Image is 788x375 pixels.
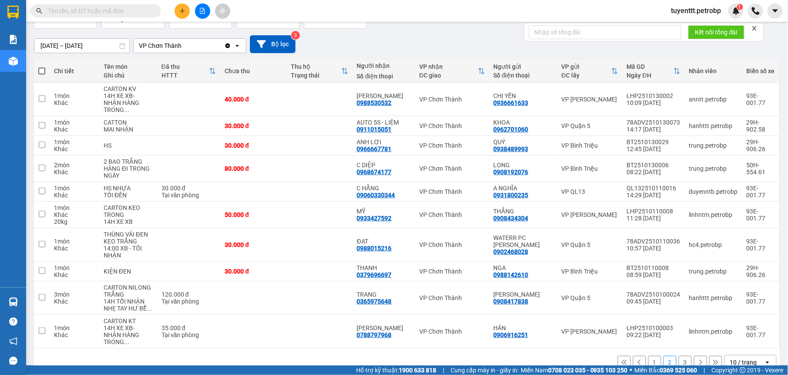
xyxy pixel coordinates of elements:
div: 3 món [54,291,95,298]
div: 1 món [54,324,95,331]
div: 1 món [54,185,95,192]
div: 0908434304 [494,215,529,222]
span: message [9,357,17,365]
th: Toggle SortBy [623,60,685,83]
div: VP QL13 [562,188,618,195]
div: Số điện thoại [494,72,553,79]
div: 35.000 đ [162,324,216,331]
div: 14H XE XB [104,218,153,225]
div: VP Chơn Thành [419,294,485,301]
div: 29H-902.58 [747,119,775,133]
div: Khác [54,331,95,338]
div: 09:45 [DATE] [627,298,680,305]
div: VP Chơn Thành [419,211,485,218]
div: trung.petrobp [689,268,738,275]
div: 1 món [54,92,95,99]
div: 12:45 [DATE] [627,145,680,152]
div: 93E-001.77 [747,324,775,338]
div: 1 món [54,238,95,245]
svg: open [764,359,771,366]
div: Tại văn phòng [162,331,216,338]
div: BT2510130006 [627,162,680,169]
button: plus [175,3,190,19]
div: 30.000 đ [162,185,216,192]
img: logo-vxr [7,6,19,19]
div: ANH LỢI [357,139,411,145]
input: Nhập số tổng đài [529,25,681,39]
div: 0938489993 [494,145,529,152]
sup: 3 [291,31,300,40]
div: VP Chơn Thành [419,328,485,335]
div: VP Chơn Thành [419,165,485,172]
div: THU HIỀN [357,324,411,331]
button: 3 [679,356,692,369]
div: 93E-001.77 [747,185,775,199]
span: close [751,25,758,31]
div: Nhân viên [689,68,738,74]
div: ĐC lấy [562,72,611,79]
div: CHỊ YẾN [494,92,553,99]
div: CARTON KT [104,318,153,324]
div: Mã GD [627,63,674,70]
button: 2 [663,356,677,369]
div: VP Bình Triệu [562,142,618,149]
div: duyenntb.petrobp [689,188,738,195]
div: CARTON KEO TRONG [104,204,153,218]
span: search [36,8,42,14]
div: 29H-906.26 [747,264,775,278]
div: ĐC giao [419,72,478,79]
div: hc4.petrobp [689,241,738,248]
div: 11:28 [DATE] [627,215,680,222]
span: Hỗ trợ kỹ thuật: [356,365,436,375]
div: 0911015051 [357,126,392,133]
div: VP Bình Triệu [562,268,618,275]
svg: Clear value [224,42,231,49]
span: ... [124,106,129,113]
div: A NGHĨA [494,185,553,192]
div: 1 món [54,204,95,211]
div: C HẰNG [357,185,411,192]
div: 93E-001.77 [747,291,775,305]
span: 20 [106,13,116,23]
th: Toggle SortBy [286,60,353,83]
div: HÂN [494,324,553,331]
button: aim [215,3,230,19]
div: 1 món [54,264,95,271]
input: Tìm tên, số ĐT hoặc mã đơn [48,6,151,16]
div: 08:59 [DATE] [627,271,680,278]
svg: open [234,42,241,49]
div: 29H-906.26 [747,139,775,152]
div: 14H XE XB- NHẬN HÀNG TRONG NGÀY- LH NN KO DC- NG NÓI GỬI TRẠM CHƠN THÀNH [104,324,153,345]
div: VP gửi [562,63,611,70]
div: 0966667781 [357,145,392,152]
div: 0902468028 [494,248,529,255]
div: Thu hộ [291,63,341,70]
img: warehouse-icon [9,57,18,66]
span: đơn [50,15,61,22]
div: NGA [494,264,553,271]
div: Khác [54,298,95,305]
div: VP Bình Triệu [562,165,618,172]
div: 93E-001.77 [747,208,775,222]
div: 0988015216 [357,245,392,252]
img: solution-icon [9,35,18,44]
div: trung.petrobp [689,165,738,172]
div: VP Chơn Thành [419,122,485,129]
div: 10 / trang [730,358,757,367]
div: 14H XE XB- NHẬN HÀNG TRONG NGÀY [104,92,153,113]
div: VP Chơn Thành [419,188,485,195]
div: hanhttt.petrobp [689,294,738,301]
span: | [704,365,705,375]
div: ANH HÙNG [357,92,411,99]
div: Khác [54,99,95,106]
span: 25 [174,13,183,23]
div: VP nhận [419,63,478,70]
div: Biển số xe [747,68,775,74]
div: VP Chơn Thành [419,142,485,149]
div: 09060330344 [357,192,395,199]
div: 0962701060 [494,126,529,133]
div: 30.000 đ [225,122,282,129]
div: Tại văn phòng [162,192,216,199]
div: THANH [357,264,411,271]
span: đ [340,15,343,22]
